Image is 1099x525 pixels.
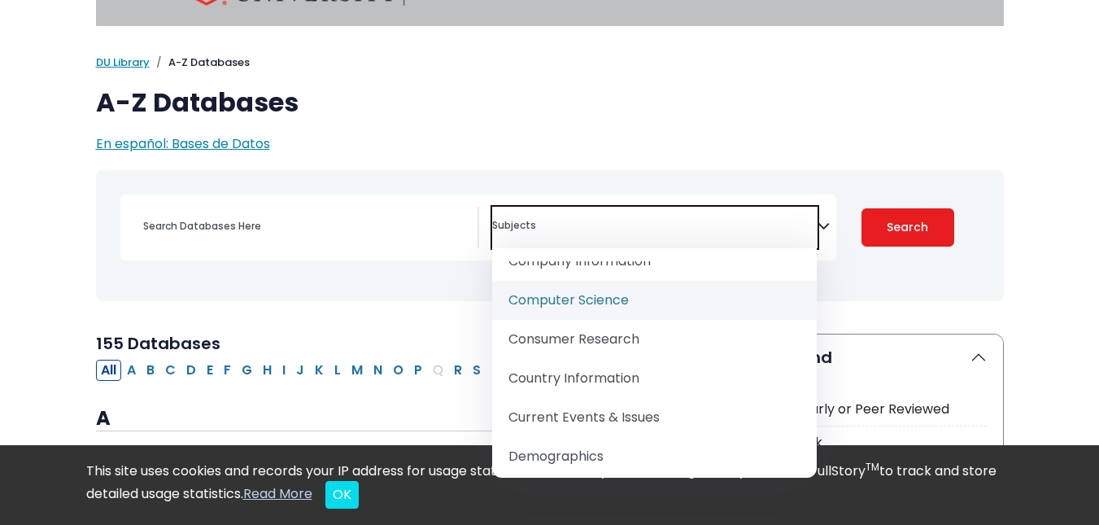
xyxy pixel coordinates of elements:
[369,360,387,381] button: Filter Results N
[861,208,954,247] button: Submit for Search Results
[96,360,121,381] button: All
[468,360,486,381] button: Filter Results S
[181,360,201,381] button: Filter Results D
[277,360,290,381] button: Filter Results I
[96,55,150,70] a: DU Library
[202,360,218,381] button: Filter Results E
[388,360,408,381] button: Filter Results O
[492,320,818,359] li: Consumer Research
[291,360,309,381] button: Filter Results J
[775,400,987,419] div: Scholarly or Peer Reviewed
[150,55,250,71] li: A-Z Databases
[775,433,987,453] div: e-Book
[492,281,818,320] li: Computer Science
[715,335,1003,380] button: Icon Legend
[258,360,277,381] button: Filter Results H
[492,437,818,476] li: Demographics
[409,360,427,381] button: Filter Results P
[219,360,236,381] button: Filter Results F
[492,242,818,281] li: Company Information
[96,360,645,378] div: Alpha-list to filter by first letter of database name
[492,398,818,437] li: Current Events & Issues
[492,221,818,234] textarea: Search
[237,360,257,381] button: Filter Results G
[492,359,818,398] li: Country Information
[96,332,220,355] span: 155 Databases
[866,460,879,474] sup: TM
[325,481,359,509] button: Close
[96,170,1004,301] nav: Search filters
[449,360,467,381] button: Filter Results R
[96,407,695,431] h3: A
[96,87,1004,118] h1: A-Z Databases
[347,360,368,381] button: Filter Results M
[160,360,181,381] button: Filter Results C
[310,360,329,381] button: Filter Results K
[96,55,1004,71] nav: breadcrumb
[122,360,141,381] button: Filter Results A
[142,360,159,381] button: Filter Results B
[86,462,1014,509] div: This site uses cookies and records your IP address for usage statistics. Additionally, we use Goo...
[96,134,270,153] a: En español: Bases de Datos
[243,484,312,503] a: Read More
[329,360,346,381] button: Filter Results L
[486,360,504,381] button: Filter Results T
[133,214,478,238] input: Search database by title or keyword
